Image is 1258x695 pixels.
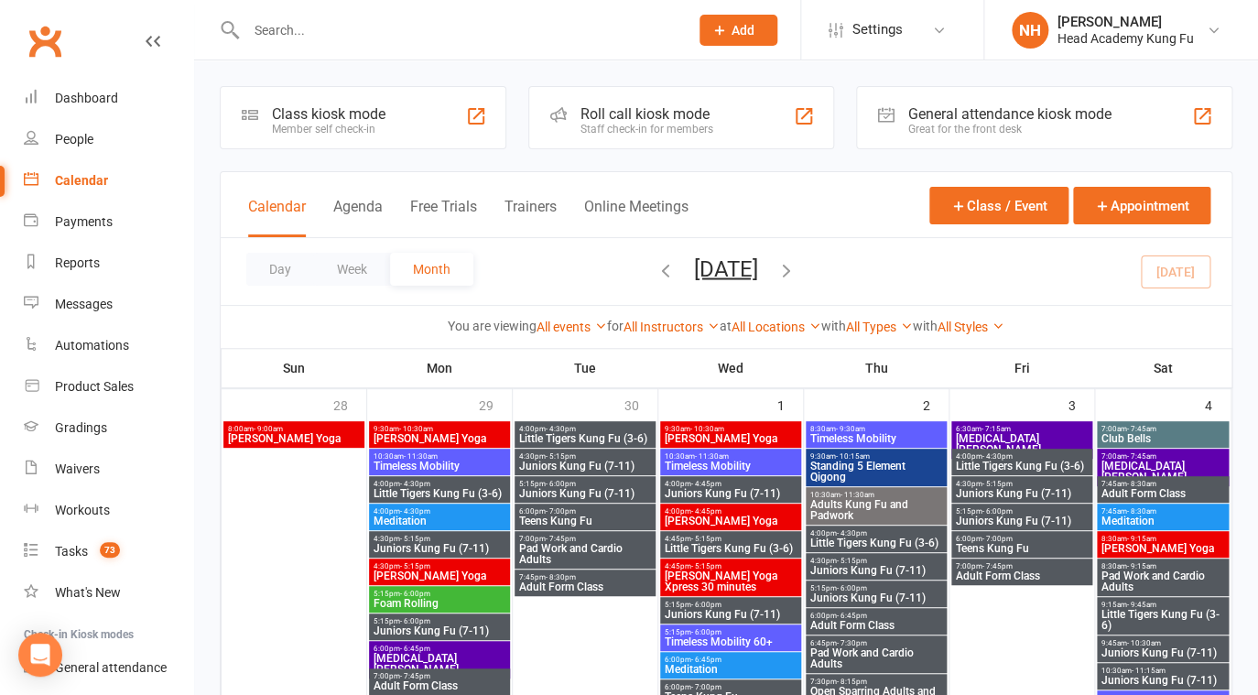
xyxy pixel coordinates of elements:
span: 5:15pm [518,480,652,488]
span: - 6:00pm [691,601,721,609]
span: 9:30am [664,425,797,433]
span: 4:00pm [664,507,797,516]
button: Trainers [504,198,557,237]
span: Adult Form Class [955,570,1089,581]
span: - 7:00pm [691,683,721,691]
span: - 6:45pm [691,656,721,664]
span: 5:15pm [664,628,797,636]
span: - 4:45pm [691,480,721,488]
span: Meditation [664,664,797,675]
div: Product Sales [55,379,134,394]
span: Little Tigers Kung Fu (3-6) [518,433,652,444]
div: General attendance [55,660,167,675]
span: 7:00pm [955,562,1089,570]
span: - 6:00pm [400,590,430,598]
span: 6:00pm [955,535,1089,543]
span: - 5:15pm [982,480,1013,488]
span: 10:30am [373,452,506,461]
span: - 6:45pm [837,612,867,620]
span: Settings [852,9,903,50]
span: Timeless Mobility 60+ [664,636,797,647]
span: - 8:30pm [546,573,576,581]
span: 7:00pm [518,535,652,543]
span: - 5:15pm [691,562,721,570]
span: 4:00pm [809,529,943,538]
span: 4:30pm [955,480,1089,488]
div: Waivers [55,462,100,476]
input: Search... [241,17,676,43]
span: 73 [100,542,120,558]
span: - 4:30pm [546,425,576,433]
button: [DATE] [694,255,758,281]
span: Timeless Mobility [373,461,506,472]
span: 7:30pm [809,678,943,686]
span: 8:30am [809,425,943,433]
span: Juniors Kung Fu (7-11) [1101,675,1225,686]
span: - 6:00pm [982,507,1013,516]
span: Juniors Kung Fu (7-11) [373,543,506,554]
span: - 9:15am [1127,562,1156,570]
span: 7:00am [1101,425,1225,433]
span: - 7:45pm [982,562,1013,570]
span: - 4:45pm [691,507,721,516]
a: Tasks 73 [24,531,193,572]
span: 4:45pm [664,562,797,570]
span: - 10:30am [1127,639,1161,647]
span: - 9:45am [1127,601,1156,609]
span: 4:00pm [373,480,506,488]
a: People [24,119,193,160]
span: - 7:15am [981,425,1011,433]
span: 4:00pm [518,425,652,433]
span: - 7:45am [1127,425,1156,433]
span: [PERSON_NAME] Yoga Xpress 30 minutes [664,570,797,592]
span: - 11:30am [840,491,874,499]
th: Tue [513,349,658,387]
a: Clubworx [22,18,68,64]
div: Class kiosk mode [272,105,385,123]
span: 6:00pm [664,683,797,691]
span: Standing 5 Element Qigong [809,461,943,483]
a: Payments [24,201,193,243]
span: - 6:00pm [837,584,867,592]
span: Little Tigers Kung Fu (3-6) [373,488,506,499]
div: Great for the front desk [908,123,1112,136]
span: - 10:30am [690,425,724,433]
th: Mon [367,349,513,387]
span: Pad Work and Cardio Adults [809,647,943,669]
a: All events [537,320,607,334]
span: 6:00pm [809,612,943,620]
span: - 11:30am [404,452,438,461]
strong: at [720,319,732,333]
span: 10:30am [1101,667,1225,675]
span: - 6:00pm [546,480,576,488]
button: Add [699,15,777,46]
div: Automations [55,338,129,353]
span: 6:30am [955,425,1089,433]
span: [PERSON_NAME] Yoga [227,433,361,444]
span: 7:00am [1101,452,1225,461]
span: - 6:00pm [691,628,721,636]
span: Juniors Kung Fu (7-11) [809,592,943,603]
div: Tasks [55,544,88,559]
strong: with [821,319,846,333]
span: [PERSON_NAME] Yoga [664,516,797,527]
div: Payments [55,214,113,229]
span: 4:30pm [809,557,943,565]
span: 6:45pm [809,639,943,647]
span: 8:30am [1101,535,1225,543]
span: 5:15pm [664,601,797,609]
span: 9:30am [809,452,943,461]
div: 29 [479,389,512,419]
span: 4:30pm [373,562,506,570]
span: - 9:30am [836,425,865,433]
span: - 6:45pm [400,645,430,653]
span: - 4:30pm [400,507,430,516]
span: - 5:15pm [691,535,721,543]
span: Juniors Kung Fu (7-11) [1101,647,1225,658]
span: - 10:30am [399,425,433,433]
span: 4:00pm [955,452,1089,461]
span: 10:30am [809,491,943,499]
span: Foam Rolling [373,598,506,609]
span: 6:00pm [518,507,652,516]
a: Messages [24,284,193,325]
